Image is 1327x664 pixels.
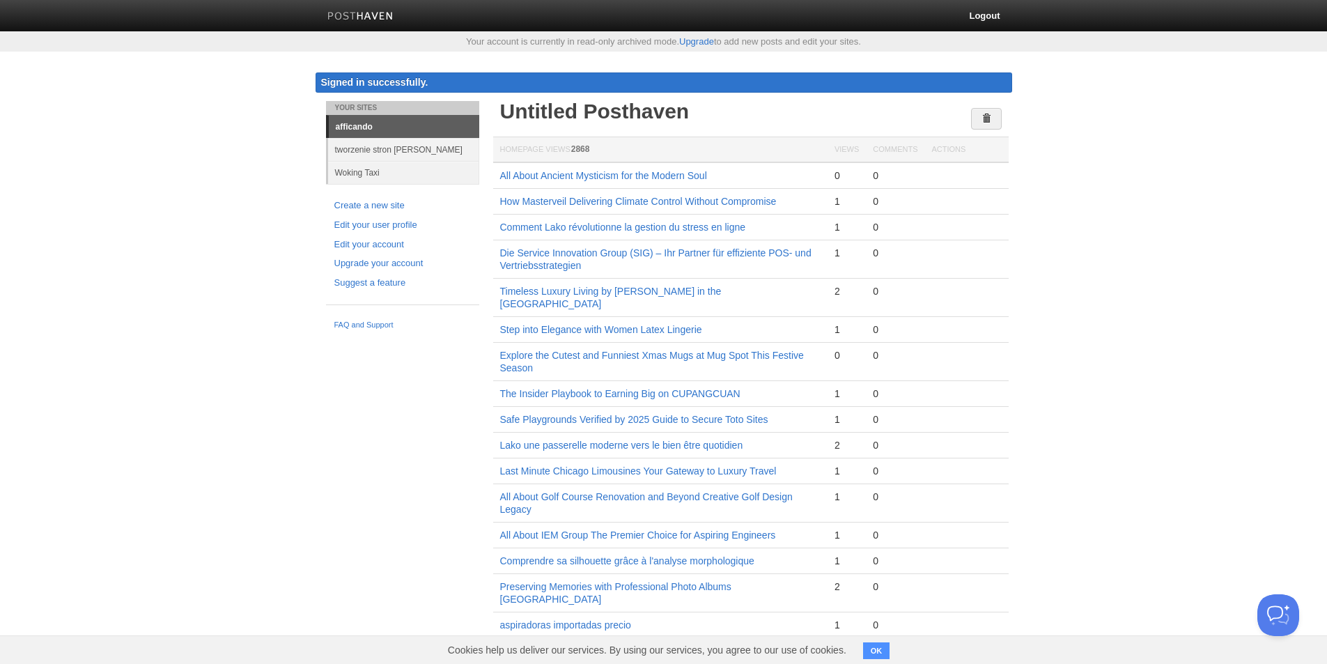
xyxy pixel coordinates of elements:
[873,247,917,259] div: 0
[500,388,740,399] a: The Insider Playbook to Earning Big on CUPANGCUAN
[316,37,1012,46] div: Your account is currently in read-only archived mode. to add new posts and edit your sites.
[334,319,471,332] a: FAQ and Support
[500,222,746,233] a: Comment Lako révolutionne la gestion du stress en ligne
[500,350,804,373] a: Explore the Cutest and Funniest Xmas Mugs at Mug Spot This Festive Season
[873,619,917,631] div: 0
[866,137,924,163] th: Comments
[500,324,702,335] a: Step into Elegance with Women Latex Lingerie
[328,138,479,161] a: tworzenie stron [PERSON_NAME]
[326,101,479,115] li: Your Sites
[873,349,917,362] div: 0
[873,491,917,503] div: 0
[835,580,859,593] div: 2
[873,465,917,477] div: 0
[873,529,917,541] div: 0
[500,100,690,123] a: Untitled Posthaven
[500,170,707,181] a: All About Ancient Mysticism for the Modern Soul
[500,581,731,605] a: Preserving Memories with Professional Photo Albums [GEOGRAPHIC_DATA]
[500,414,768,425] a: Safe Playgrounds Verified by 2025 Guide to Secure Toto Sites
[873,221,917,233] div: 0
[1257,594,1299,636] iframe: Help Scout Beacon - Open
[835,491,859,503] div: 1
[493,137,828,163] th: Homepage Views
[334,256,471,271] a: Upgrade your account
[873,555,917,567] div: 0
[873,169,917,182] div: 0
[835,195,859,208] div: 1
[835,349,859,362] div: 0
[835,387,859,400] div: 1
[329,116,479,138] a: afficando
[925,137,1009,163] th: Actions
[500,530,776,541] a: All About IEM Group The Premier Choice for Aspiring Engineers
[434,636,860,664] span: Cookies help us deliver our services. By using our services, you agree to our use of cookies.
[500,491,793,515] a: All About Golf Course Renovation and Beyond Creative Golf Design Legacy
[835,555,859,567] div: 1
[835,169,859,182] div: 0
[316,72,1012,93] div: Signed in successfully.
[835,439,859,451] div: 2
[679,36,714,47] a: Upgrade
[873,195,917,208] div: 0
[873,439,917,451] div: 0
[835,465,859,477] div: 1
[835,413,859,426] div: 1
[873,580,917,593] div: 0
[334,199,471,213] a: Create a new site
[828,137,866,163] th: Views
[500,555,754,566] a: Comprendre sa silhouette grâce à l'analyse morphologique
[873,285,917,298] div: 0
[835,529,859,541] div: 1
[873,387,917,400] div: 0
[835,247,859,259] div: 1
[835,221,859,233] div: 1
[334,238,471,252] a: Edit your account
[334,276,471,291] a: Suggest a feature
[500,196,777,207] a: How Masterveil Delivering Climate Control Without Compromise
[835,619,859,631] div: 1
[873,323,917,336] div: 0
[835,285,859,298] div: 2
[500,286,722,309] a: Timeless Luxury Living by [PERSON_NAME] in the [GEOGRAPHIC_DATA]
[863,642,890,659] button: OK
[500,247,812,271] a: Die Service Innovation Group (SIG) – Ihr Partner für effiziente POS- und Vertriebsstrategien
[328,161,479,184] a: Woking Taxi
[327,12,394,22] img: Posthaven-bar
[334,218,471,233] a: Edit your user profile
[571,144,590,154] span: 2868
[835,323,859,336] div: 1
[873,413,917,426] div: 0
[500,440,743,451] a: Lako une passerelle moderne vers le bien être quotidien
[500,619,631,631] a: aspiradoras importadas precio
[500,465,777,477] a: Last Minute Chicago Limousines Your Gateway to Luxury Travel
